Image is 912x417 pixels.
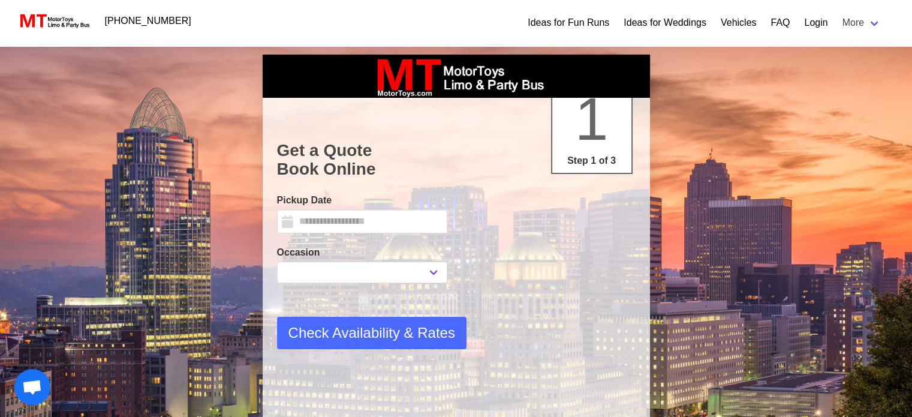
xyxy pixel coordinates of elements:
img: MotorToys Logo [17,13,91,29]
a: Ideas for Weddings [624,16,706,30]
span: 1 [575,85,609,152]
button: Check Availability & Rates [277,317,466,349]
h1: Get a Quote Book Online [277,141,636,179]
a: Login [804,16,827,30]
label: Occasion [277,245,447,260]
a: Vehicles [721,16,757,30]
p: Step 1 of 3 [557,154,627,168]
a: Ideas for Fun Runs [528,16,609,30]
label: Pickup Date [277,193,447,208]
div: Open chat [14,369,50,405]
img: box_logo_brand.jpeg [366,55,546,98]
a: [PHONE_NUMBER] [98,9,198,33]
a: More [835,11,888,35]
a: FAQ [770,16,790,30]
span: Check Availability & Rates [288,322,455,344]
